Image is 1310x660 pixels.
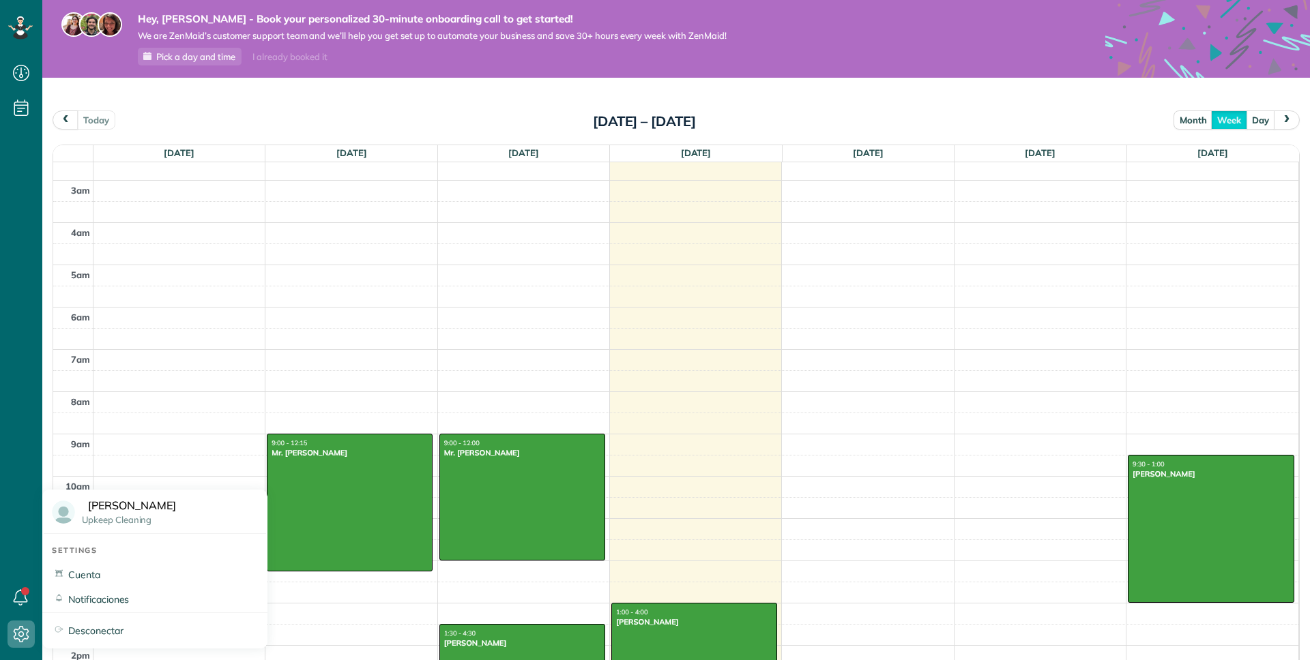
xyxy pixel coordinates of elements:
[71,438,90,449] span: 9am
[615,617,773,627] div: [PERSON_NAME]
[559,114,729,129] h2: [DATE] – [DATE]
[1133,461,1165,468] span: 9:30 - 1:00
[1174,110,1213,129] button: month
[61,12,86,37] img: maria-72a9807cf96188c08ef61303f053569d2e2a8a1cde33d635c8a3ac13582a053d.jpg
[1128,455,1294,603] a: 9:30 - 1:00[PERSON_NAME]
[1211,110,1247,129] button: week
[1132,469,1290,479] div: [PERSON_NAME]
[88,494,176,513] h4: [PERSON_NAME]
[71,269,90,280] span: 5am
[164,147,194,158] span: [DATE]
[271,448,428,457] div: Mr. [PERSON_NAME]
[853,147,884,158] span: [DATE]
[244,48,335,65] div: I already booked it
[681,147,712,158] span: [DATE]
[65,481,90,492] span: 10am
[68,623,254,638] span: Desconectar
[77,110,115,129] button: today
[71,312,90,322] span: 6am
[71,227,90,238] span: 4am
[443,638,601,648] div: [PERSON_NAME]
[439,434,605,560] a: 9:00 - 12:00Mr. [PERSON_NAME]
[53,110,78,129] button: prev
[1025,147,1056,158] span: [DATE]
[444,630,476,637] span: 1:30 - 4:30
[52,500,75,524] img: employee_icon-c2f8239691d896a72cdd9dc41cfb7b06f9d69bdd837a2ad469be8ff06ab05b5f.png
[71,185,90,196] span: 3am
[44,543,266,554] h5: Settings
[71,354,90,365] span: 7am
[616,609,648,616] span: 1:00 - 4:00
[1197,147,1228,158] span: [DATE]
[44,564,266,586] a: Cuenta
[138,30,727,42] span: We are ZenMaid’s customer support team and we’ll help you get set up to automate your business an...
[68,592,254,607] span: Notificaciones
[44,614,266,647] a: Desconectar
[138,12,727,26] strong: Hey, [PERSON_NAME] - Book your personalized 30-minute onboarding call to get started!
[71,396,90,407] span: 8am
[267,434,433,571] a: 9:00 - 12:15Mr. [PERSON_NAME]
[336,147,367,158] span: [DATE]
[138,48,242,65] a: Pick a day and time
[68,567,254,582] span: Cuenta
[82,514,151,525] span: Upkeep Cleaning
[1274,110,1300,129] button: next
[272,440,307,447] span: 9:00 - 12:15
[443,448,601,457] div: Mr. [PERSON_NAME]
[444,440,480,447] span: 9:00 - 12:00
[508,147,539,158] span: [DATE]
[156,51,235,62] span: Pick a day and time
[79,12,104,37] img: jorge-587dff0eeaa6aab1f244e6dc62b8924c3b6ad411094392a53c71c6c4a576187d.jpg
[98,12,122,37] img: michelle-19f622bdf1676172e81f8f8fba1fb50e276960ebfe0243fe18214015130c80e4.jpg
[44,588,266,610] a: Notificaciones
[1246,110,1275,129] button: day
